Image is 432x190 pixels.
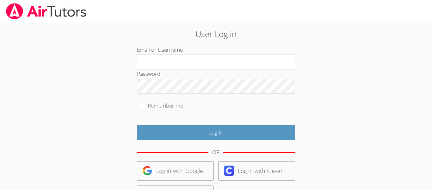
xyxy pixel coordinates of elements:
img: clever-logo-6eab21bc6e7a338710f1a6ff85c0baf02591cd810cc4098c63d3a4b26e2feb20.svg [224,166,234,176]
label: Email or Username [137,46,183,53]
input: Log in [137,125,295,140]
img: google-logo-50288ca7cdecda66e5e0955fdab243c47b7ad437acaf1139b6f446037453330a.svg [142,166,152,176]
h2: User Log in [99,28,333,40]
div: OR [212,148,219,157]
a: Log in with Google [137,161,213,180]
a: Log in with Clever [219,161,295,180]
img: airtutors_banner-c4298cdbf04f3fff15de1276eac7730deb9818008684d7c2e4769d2f7ddbe033.png [5,3,87,19]
label: Password [137,70,160,77]
label: Remember me [148,102,183,109]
